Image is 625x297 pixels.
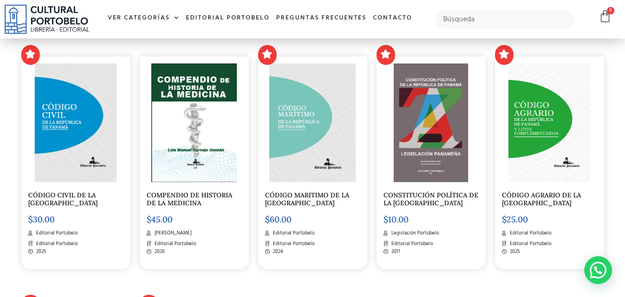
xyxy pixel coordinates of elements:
span: Editorial Portobelo [34,240,78,248]
a: CÓDIGO CIVIL DE LA [GEOGRAPHIC_DATA] [28,191,98,207]
img: CD-004-CODIGOCIVIL [35,63,117,182]
img: CD-011-CODIGO-MARITIMO [269,63,356,182]
a: Preguntas frecuentes [273,8,370,28]
span: Editorial Portobelo [507,240,551,248]
span: $ [28,214,33,225]
span: Editorial Portobelo [271,240,315,248]
a: COMPENDIO DE HISTORIA DE LA MEDICINA [147,191,232,207]
img: CD-006-CODIGO-AGRARIO [508,63,590,182]
span: 2024 [271,248,283,256]
a: Editorial Portobelo [183,8,273,28]
a: CÓDIGO MARITIMO DE LA [GEOGRAPHIC_DATA] [265,191,349,207]
a: Contacto [370,8,415,28]
a: Ver Categorías [105,8,183,28]
img: LP01-2.jpg [394,63,468,182]
img: ba377-2.png [151,63,236,182]
span: 2011 [389,248,400,256]
a: CONSTITUCIÓN POLÍTICA DE LA [GEOGRAPHIC_DATA] [384,191,478,207]
span: 2025 [34,248,46,256]
bdi: 45.00 [147,214,173,225]
span: Editorial Portobelo [507,229,551,237]
span: $ [265,214,270,225]
span: $ [384,214,388,225]
span: $ [502,214,507,225]
span: $ [147,214,151,225]
span: Editorial Portobelo [389,240,433,248]
a: 0 [599,10,612,23]
span: Editorial Portobelo [152,240,196,248]
input: Búsqueda [435,10,575,29]
bdi: 60.00 [265,214,291,225]
span: Editorial Portobelo [271,229,315,237]
span: 2020 [152,248,165,256]
span: 0 [607,7,614,14]
span: [PERSON_NAME] [152,229,192,237]
span: Legislación Portobelo [389,229,439,237]
bdi: 30.00 [28,214,55,225]
bdi: 25.00 [502,214,528,225]
span: Editorial Portobelo [34,229,78,237]
bdi: 10.00 [384,214,408,225]
a: CÓDIGO AGRARIO DE LA [GEOGRAPHIC_DATA] [502,191,581,207]
span: 2025 [507,248,520,256]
